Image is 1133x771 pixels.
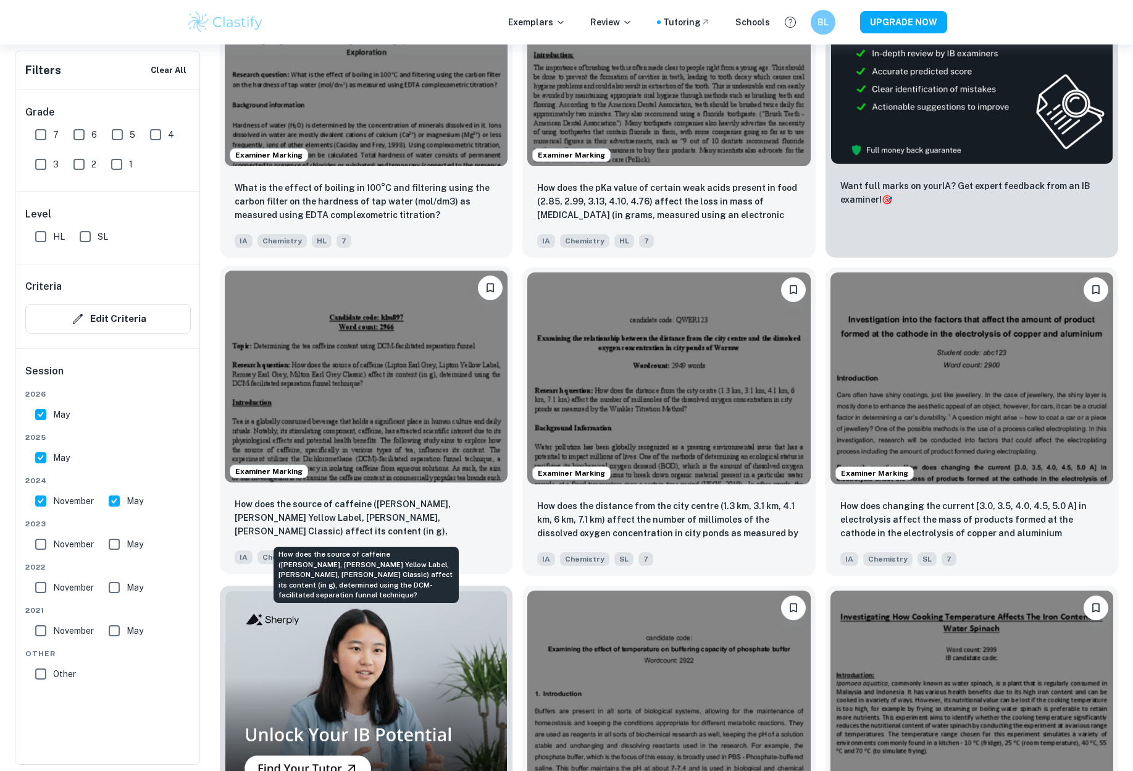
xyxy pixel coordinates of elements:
[918,552,937,566] span: SL
[25,62,61,79] h6: Filters
[235,550,253,564] span: IA
[781,596,806,620] button: Bookmark
[230,150,307,161] span: Examiner Marking
[780,12,801,33] button: Help and Feedback
[537,499,800,541] p: How does the distance from the city centre (1.3 km, 3.1 km, 4.1 km, 6 km, 7.1 km) affect the numb...
[537,552,555,566] span: IA
[863,552,913,566] span: Chemistry
[127,581,143,594] span: May
[53,494,94,508] span: November
[25,475,191,486] span: 2024
[257,234,307,248] span: Chemistry
[312,234,332,248] span: HL
[781,277,806,302] button: Bookmark
[1084,596,1108,620] button: Bookmark
[127,494,143,508] span: May
[257,550,307,564] span: Chemistry
[25,304,191,334] button: Edit Criteria
[25,279,62,294] h6: Criteria
[508,15,566,29] p: Exemplars
[811,10,835,35] button: BL
[882,195,892,204] span: 🎯
[830,272,1113,485] img: Chemistry IA example thumbnail: How does changing the current [3.0, 3.5,
[590,15,632,29] p: Review
[98,230,108,243] span: SL
[527,272,810,485] img: Chemistry IA example thumbnail: How does the distance from the city cent
[274,547,459,603] div: How does the source of caffeine ([PERSON_NAME], [PERSON_NAME] Yellow Label, [PERSON_NAME], [PERSO...
[860,11,947,33] button: UPGRADE NOW
[840,552,858,566] span: IA
[537,234,555,248] span: IA
[614,234,634,248] span: HL
[25,562,191,573] span: 2022
[836,468,913,479] span: Examiner Marking
[127,537,143,551] span: May
[225,271,508,483] img: Chemistry IA example thumbnail: How does the source of caffeine (Lipton
[840,179,1103,206] p: Want full marks on your IA ? Get expert feedback from an IB examiner!
[230,466,307,477] span: Examiner Marking
[130,128,135,141] span: 5
[560,234,609,248] span: Chemistry
[533,468,610,479] span: Examiner Marking
[826,268,1118,576] a: Examiner MarkingBookmarkHow does changing the current [3.0, 3.5, 4.0, 4.5, 5.0 A] in electrolysis...
[235,497,498,539] p: How does the source of caffeine (Lipton Earl Grey, Lipton Yellow Label, Remsey Earl Grey, Milton ...
[53,158,59,171] span: 3
[840,499,1103,541] p: How does changing the current [3.0, 3.5, 4.0, 4.5, 5.0 A] in electrolysis affect the mass of prod...
[235,181,498,222] p: What is the effect of boiling in 100°C and filtering using the carbon filter on the hardness of t...
[25,432,191,443] span: 2025
[127,624,143,638] span: May
[816,15,830,29] h6: BL
[53,624,94,638] span: November
[168,128,174,141] span: 4
[25,518,191,529] span: 2023
[91,128,97,141] span: 6
[25,389,191,400] span: 2026
[235,234,253,248] span: IA
[53,581,94,594] span: November
[478,276,503,300] button: Bookmark
[129,158,133,171] span: 1
[560,552,609,566] span: Chemistry
[25,648,191,659] span: Other
[53,537,94,551] span: November
[1084,277,1108,302] button: Bookmark
[53,408,70,421] span: May
[663,15,711,29] a: Tutoring
[537,181,800,223] p: How does the pKa value of certain weak acids present in food (2.85, 2.99, 3.13, 4.10, 4.76) affec...
[942,552,956,566] span: 7
[25,207,191,222] h6: Level
[25,105,191,120] h6: Grade
[186,10,265,35] img: Clastify logo
[614,552,633,566] span: SL
[53,128,59,141] span: 7
[53,230,65,243] span: HL
[522,268,815,576] a: Examiner MarkingBookmarkHow does the distance from the city centre (1.3 km, 3.1 km, 4.1 km, 6 km,...
[533,150,610,161] span: Examiner Marking
[53,667,76,681] span: Other
[220,268,512,576] a: Examiner MarkingBookmarkHow does the source of caffeine (Lipton Earl Grey, Lipton Yellow Label, R...
[53,451,70,465] span: May
[735,15,770,29] a: Schools
[25,364,191,389] h6: Session
[337,234,351,248] span: 7
[639,234,654,248] span: 7
[91,158,96,171] span: 2
[148,61,190,80] button: Clear All
[638,552,653,566] span: 7
[25,605,191,616] span: 2021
